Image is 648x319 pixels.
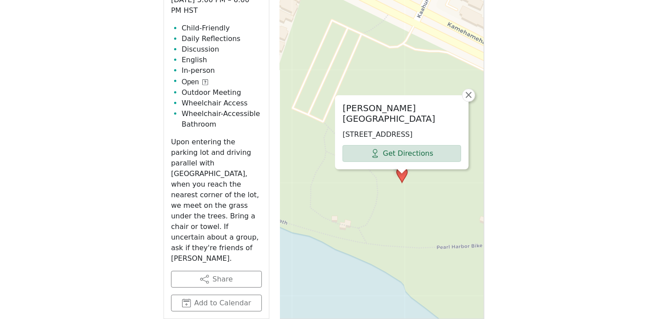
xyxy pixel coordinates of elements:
li: Daily Reflections [182,34,262,44]
button: Share [171,271,262,288]
li: Wheelchair Access [182,98,262,109]
span: × [464,90,473,100]
p: [STREET_ADDRESS] [343,129,461,140]
a: Close popup [462,89,475,102]
li: Wheelchair-Accessible Bathroom [182,109,262,130]
h2: [PERSON_NAME][GEOGRAPHIC_DATA] [343,103,461,124]
li: Child-Friendly [182,23,262,34]
li: English [182,55,262,65]
li: Outdoor Meeting [182,87,262,98]
span: Open [182,77,199,87]
p: Upon entering the parking lot and driving parallel with [GEOGRAPHIC_DATA], when you reach the nea... [171,137,262,264]
button: Open [182,77,208,87]
li: Discussion [182,44,262,55]
button: Add to Calendar [171,295,262,311]
li: In-person [182,65,262,76]
a: Get Directions [343,145,461,162]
